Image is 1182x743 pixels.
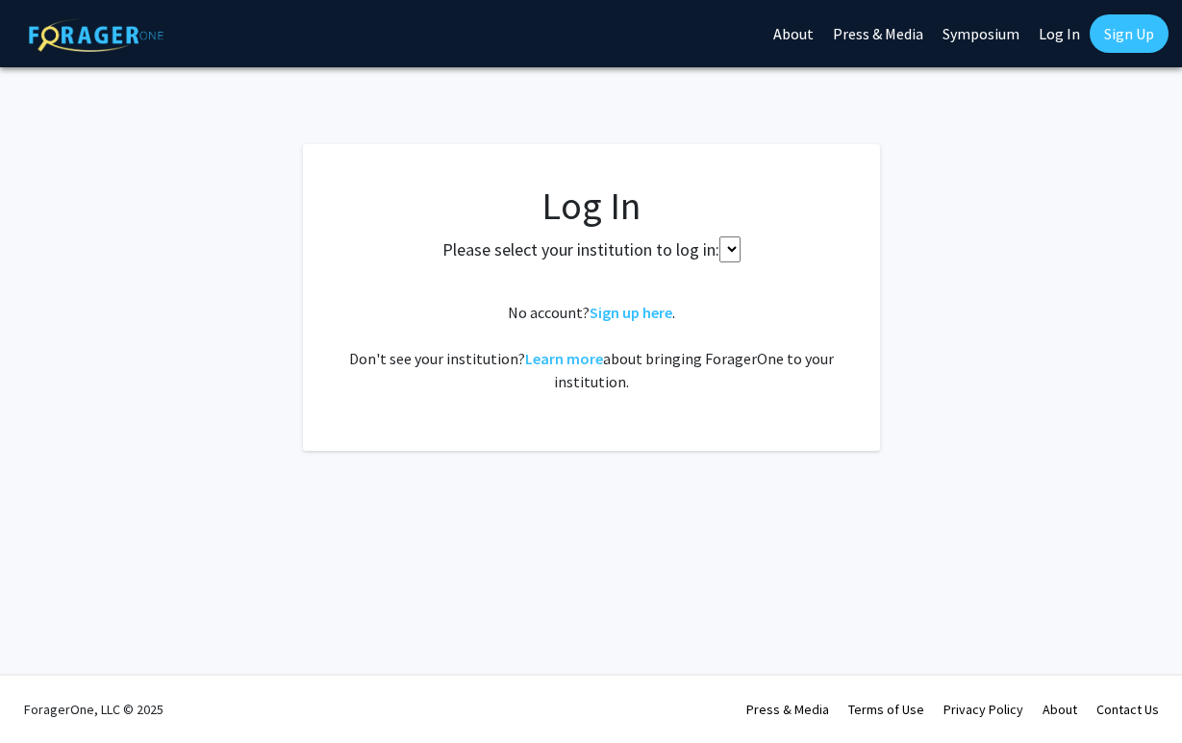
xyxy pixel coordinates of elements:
a: Sign up here [590,303,672,322]
div: No account? . Don't see your institution? about bringing ForagerOne to your institution. [341,301,842,393]
h1: Log In [341,183,842,229]
div: ForagerOne, LLC © 2025 [24,676,163,743]
a: Contact Us [1096,701,1159,718]
a: Press & Media [746,701,829,718]
a: Sign Up [1090,14,1169,53]
label: Please select your institution to log in: [442,236,719,262]
a: About [1043,701,1077,718]
a: Learn more about bringing ForagerOne to your institution [525,349,603,368]
img: ForagerOne Logo [29,18,163,52]
a: Terms of Use [848,701,924,718]
a: Privacy Policy [943,701,1023,718]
